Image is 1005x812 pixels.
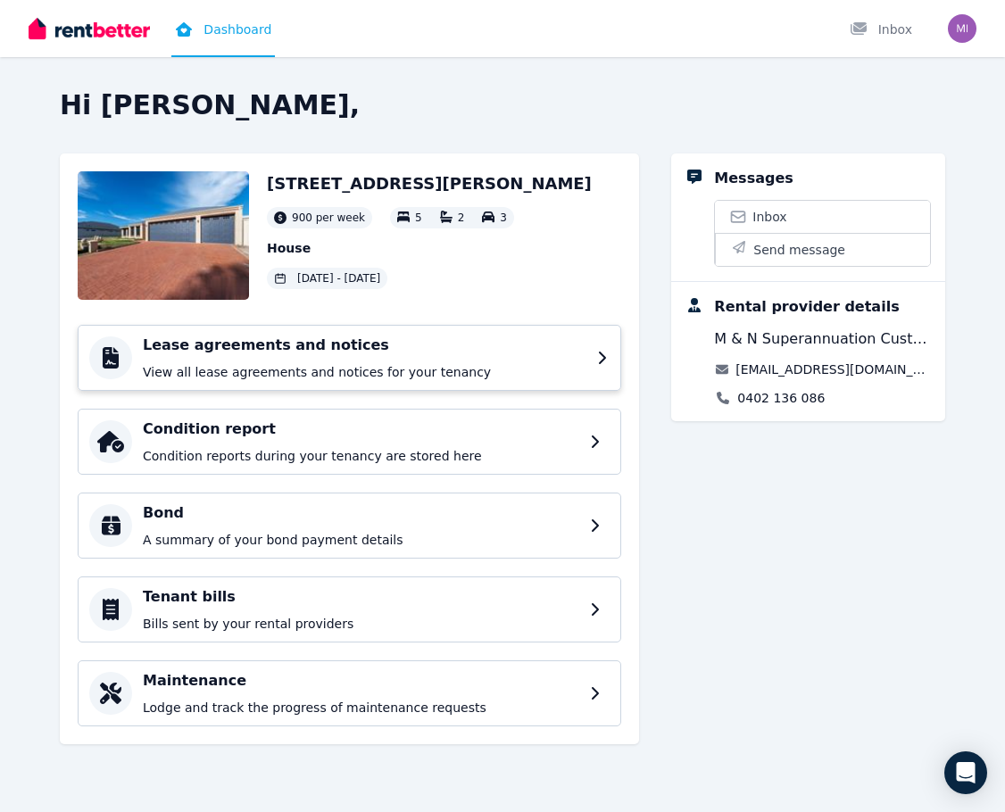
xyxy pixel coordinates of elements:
[143,699,579,717] p: Lodge and track the progress of maintenance requests
[500,211,507,224] span: 3
[735,360,931,378] a: [EMAIL_ADDRESS][DOMAIN_NAME]
[143,418,579,440] h4: Condition report
[143,531,579,549] p: A summary of your bond payment details
[297,271,380,286] span: [DATE] - [DATE]
[714,296,899,318] div: Rental provider details
[267,171,592,196] h2: [STREET_ADDRESS][PERSON_NAME]
[753,241,845,259] span: Send message
[143,335,586,356] h4: Lease agreements and notices
[944,751,987,794] div: Open Intercom Messenger
[458,211,465,224] span: 2
[715,233,930,266] button: Send message
[714,168,793,189] div: Messages
[752,208,786,226] span: Inbox
[737,389,825,407] a: 0402 136 086
[143,615,579,633] p: Bills sent by your rental providers
[715,201,930,233] a: Inbox
[143,502,579,524] h4: Bond
[267,239,592,257] p: House
[143,670,579,692] h4: Maintenance
[292,211,365,225] span: 900 per week
[850,21,912,38] div: Inbox
[415,211,422,224] span: 5
[948,14,976,43] img: Mikaela Ball
[143,447,579,465] p: Condition reports during your tenancy are stored here
[60,89,945,121] h2: Hi [PERSON_NAME],
[143,586,579,608] h4: Tenant bills
[714,328,931,350] span: M & N Superannuation Custodian No. 3 Pty Ltd (ACN 677 397 652) as Bare Trustee for M & N Superann...
[78,171,249,300] img: Property Url
[29,15,150,42] img: RentBetter
[143,363,586,381] p: View all lease agreements and notices for your tenancy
